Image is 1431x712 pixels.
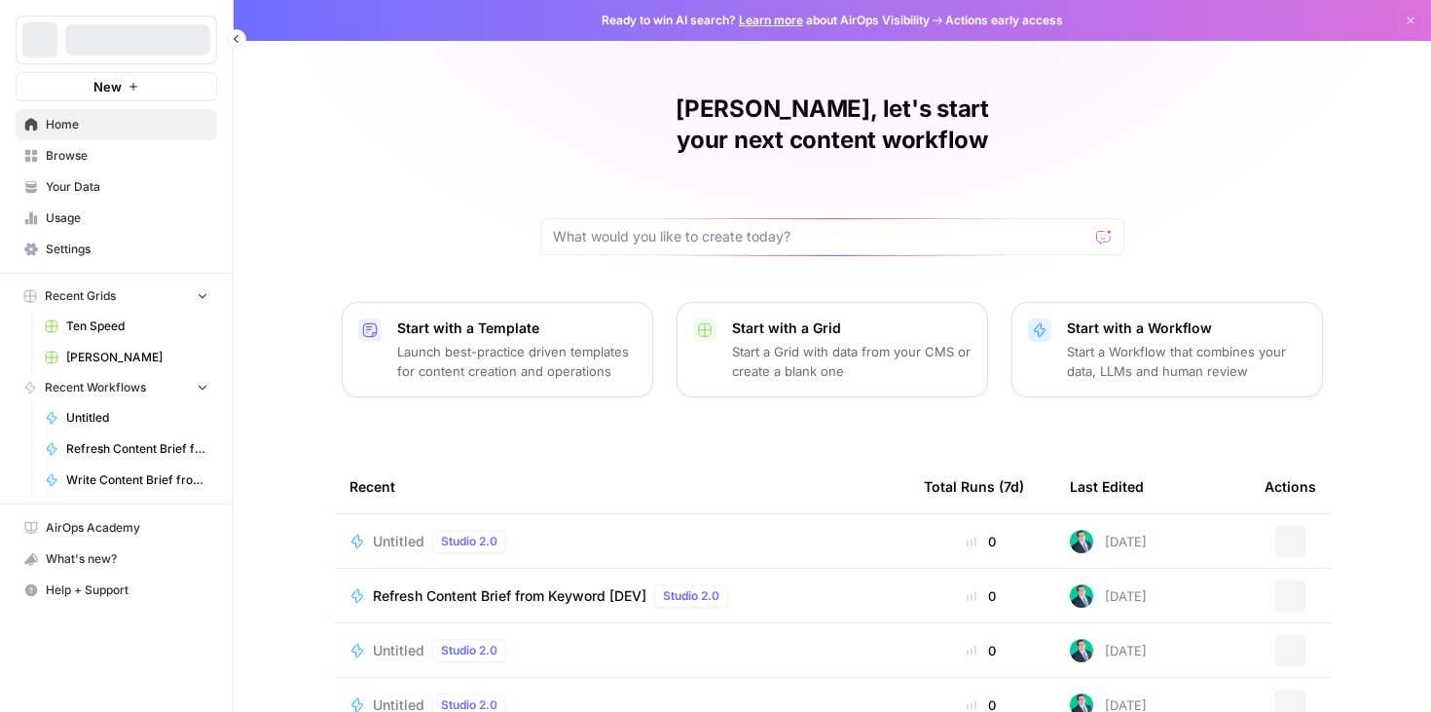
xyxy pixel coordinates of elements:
a: Untitled [36,402,217,433]
p: Start a Grid with data from your CMS or create a blank one [732,342,972,381]
img: loq7q7lwz012dtl6ci9jrncps3v6 [1070,639,1093,662]
div: [DATE] [1070,530,1147,553]
span: Actions early access [945,12,1063,29]
span: Settings [46,241,208,258]
span: Studio 2.0 [441,533,497,550]
span: Your Data [46,178,208,196]
div: [DATE] [1070,639,1147,662]
a: Browse [16,140,217,171]
span: Ready to win AI search? about AirOps Visibility [602,12,930,29]
button: Start with a GridStart a Grid with data from your CMS or create a blank one [677,302,988,397]
p: Launch best-practice driven templates for content creation and operations [397,342,637,381]
p: Start a Workflow that combines your data, LLMs and human review [1067,342,1306,381]
a: Home [16,109,217,140]
span: Write Content Brief from Keyword [DEV] [66,471,208,489]
a: Refresh Content Brief from Keyword [DEV] [36,433,217,465]
span: Browse [46,147,208,165]
a: Usage [16,203,217,234]
span: AirOps Academy [46,519,208,537]
button: Recent Workflows [16,373,217,402]
div: 0 [924,586,1039,606]
span: Recent Grids [45,287,116,305]
p: Start with a Grid [732,319,972,338]
a: Learn more [739,13,803,27]
button: Start with a WorkflowStart a Workflow that combines your data, LLMs and human review [1011,302,1323,397]
button: Help + Support [16,575,217,606]
img: loq7q7lwz012dtl6ci9jrncps3v6 [1070,584,1093,608]
button: Recent Grids [16,281,217,311]
p: Start with a Workflow [1067,319,1306,338]
span: Help + Support [46,581,208,599]
a: Your Data [16,171,217,203]
a: UntitledStudio 2.0 [349,639,893,662]
span: Refresh Content Brief from Keyword [DEV] [66,440,208,458]
div: [DATE] [1070,584,1147,608]
span: Home [46,116,208,133]
a: AirOps Academy [16,512,217,543]
span: Usage [46,209,208,227]
div: Recent [349,460,893,513]
span: Recent Workflows [45,379,146,396]
span: Studio 2.0 [663,587,719,605]
div: Actions [1265,460,1316,513]
input: What would you like to create today? [553,227,1088,246]
span: Studio 2.0 [441,642,497,659]
div: 0 [924,641,1039,660]
a: [PERSON_NAME] [36,342,217,373]
p: Start with a Template [397,319,637,338]
div: Total Runs (7d) [924,460,1024,513]
span: [PERSON_NAME] [66,349,208,366]
div: What's new? [17,544,216,574]
button: Start with a TemplateLaunch best-practice driven templates for content creation and operations [342,302,653,397]
a: Ten Speed [36,311,217,342]
a: UntitledStudio 2.0 [349,530,893,553]
span: Refresh Content Brief from Keyword [DEV] [373,586,646,606]
a: Refresh Content Brief from Keyword [DEV]Studio 2.0 [349,584,893,608]
button: What's new? [16,543,217,575]
div: 0 [924,532,1039,551]
div: Last Edited [1070,460,1144,513]
a: Settings [16,234,217,265]
img: loq7q7lwz012dtl6ci9jrncps3v6 [1070,530,1093,553]
span: Untitled [373,532,424,551]
h1: [PERSON_NAME], let's start your next content workflow [540,94,1124,156]
span: Untitled [66,409,208,427]
span: Untitled [373,641,424,660]
button: New [16,72,217,101]
span: Ten Speed [66,318,208,335]
a: Write Content Brief from Keyword [DEV] [36,465,217,496]
span: New [93,77,122,96]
